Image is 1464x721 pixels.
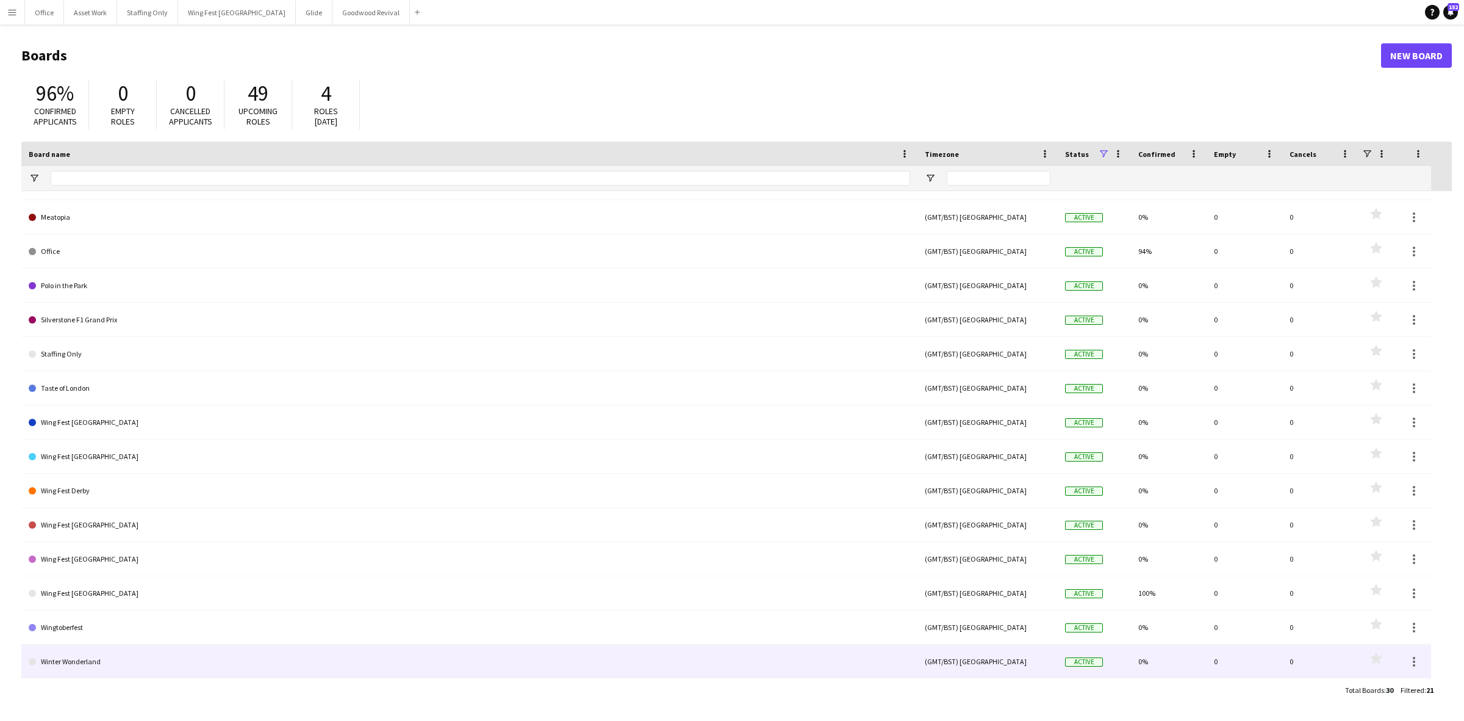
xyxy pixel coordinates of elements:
div: 0 [1282,474,1358,507]
span: Board name [29,150,70,159]
div: 0 [1282,610,1358,644]
div: 0 [1207,576,1282,610]
div: 0 [1207,405,1282,439]
div: 0 [1207,645,1282,678]
div: (GMT/BST) [GEOGRAPHIC_DATA] [917,371,1058,405]
span: Empty roles [111,106,135,127]
a: Wing Fest [GEOGRAPHIC_DATA] [29,508,910,542]
span: 4 [321,80,331,107]
span: Empty [1214,150,1236,159]
a: Office [29,234,910,269]
a: Wing Fest [GEOGRAPHIC_DATA] [29,576,910,610]
a: Wing Fest [GEOGRAPHIC_DATA] [29,405,910,440]
div: 0 [1207,269,1282,302]
span: Active [1065,452,1103,462]
div: 0 [1207,508,1282,542]
div: 0 [1207,474,1282,507]
div: (GMT/BST) [GEOGRAPHIC_DATA] [917,474,1058,507]
div: 0 [1282,200,1358,234]
div: 0% [1131,610,1207,644]
div: 0% [1131,405,1207,439]
span: Roles [DATE] [314,106,338,127]
button: Glide [296,1,332,24]
div: 0 [1282,645,1358,678]
div: 0 [1207,542,1282,576]
span: Cancelled applicants [169,106,212,127]
span: 30 [1386,686,1393,695]
span: Active [1065,213,1103,222]
span: Confirmed applicants [34,106,77,127]
div: 0% [1131,542,1207,576]
div: (GMT/BST) [GEOGRAPHIC_DATA] [917,542,1058,576]
a: Wing Fest Derby [29,474,910,508]
span: Active [1065,589,1103,598]
a: 152 [1443,5,1458,20]
div: 0 [1282,405,1358,439]
input: Board name Filter Input [51,171,910,186]
div: (GMT/BST) [GEOGRAPHIC_DATA] [917,576,1058,610]
div: (GMT/BST) [GEOGRAPHIC_DATA] [917,234,1058,268]
a: Meatopia [29,200,910,234]
div: (GMT/BST) [GEOGRAPHIC_DATA] [917,405,1058,439]
div: 94% [1131,234,1207,268]
span: Upcoming roles [239,106,278,127]
button: Wing Fest [GEOGRAPHIC_DATA] [178,1,296,24]
a: Taste of London [29,371,910,405]
div: 0 [1207,337,1282,371]
a: Staffing Only [29,337,910,371]
div: (GMT/BST) [GEOGRAPHIC_DATA] [917,610,1058,644]
button: Asset Work [64,1,117,24]
div: 0% [1131,440,1207,473]
div: 0 [1207,610,1282,644]
div: 0% [1131,337,1207,371]
span: Active [1065,555,1103,564]
div: 0 [1282,440,1358,473]
span: 96% [36,80,74,107]
span: Active [1065,623,1103,632]
a: New Board [1381,43,1452,68]
span: Confirmed [1138,150,1175,159]
div: (GMT/BST) [GEOGRAPHIC_DATA] [917,269,1058,302]
button: Goodwood Revival [332,1,410,24]
div: 0 [1207,371,1282,405]
span: Cancels [1290,150,1316,159]
div: 0 [1282,337,1358,371]
div: 0% [1131,200,1207,234]
div: 0 [1282,303,1358,336]
span: Active [1065,281,1103,291]
span: 0 [185,80,196,107]
button: Office [25,1,64,24]
span: Active [1065,418,1103,427]
span: 21 [1426,686,1433,695]
span: Active [1065,658,1103,667]
span: 152 [1448,3,1459,11]
div: 0 [1207,440,1282,473]
div: (GMT/BST) [GEOGRAPHIC_DATA] [917,200,1058,234]
span: Timezone [925,150,959,159]
span: Active [1065,384,1103,393]
div: 0 [1282,269,1358,302]
a: Silverstone F1 Grand Prix [29,303,910,337]
div: 0% [1131,303,1207,336]
h1: Boards [21,46,1381,65]
div: 0 [1282,508,1358,542]
span: Status [1065,150,1089,159]
div: 100% [1131,576,1207,610]
span: Active [1065,350,1103,359]
div: 0 [1207,303,1282,336]
a: Polo in the Park [29,269,910,303]
div: (GMT/BST) [GEOGRAPHIC_DATA] [917,303,1058,336]
input: Timezone Filter Input [947,171,1050,186]
div: 0 [1207,234,1282,268]
span: 49 [248,80,268,107]
div: (GMT/BST) [GEOGRAPHIC_DATA] [917,440,1058,473]
div: 0% [1131,645,1207,678]
span: Active [1065,487,1103,496]
button: Open Filter Menu [29,173,40,184]
a: Wing Fest [GEOGRAPHIC_DATA] [29,440,910,474]
div: (GMT/BST) [GEOGRAPHIC_DATA] [917,508,1058,542]
div: 0 [1282,234,1358,268]
span: Active [1065,521,1103,530]
div: 0% [1131,269,1207,302]
span: Filtered [1401,686,1424,695]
